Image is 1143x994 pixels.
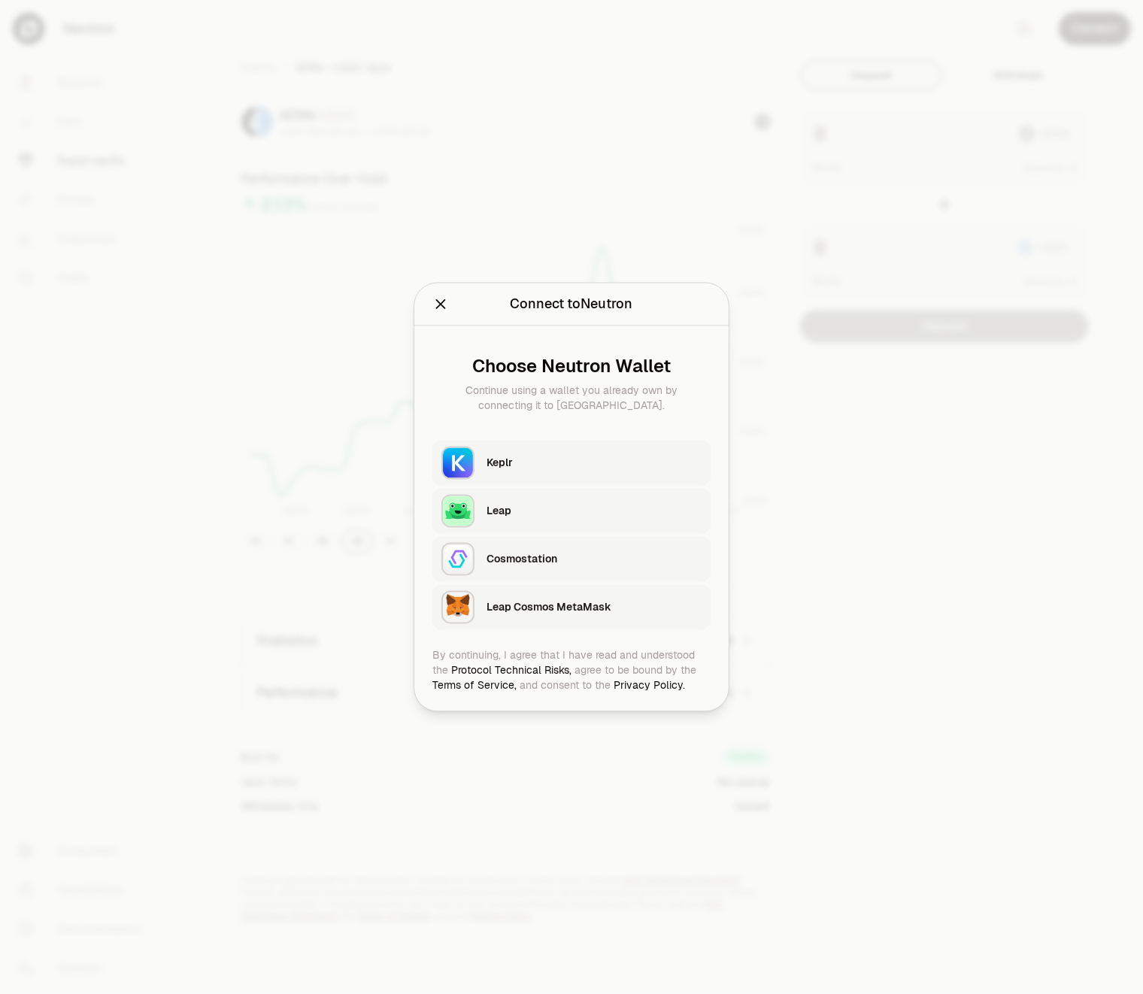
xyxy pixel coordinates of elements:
img: Leap [441,495,474,528]
div: Leap [487,504,702,519]
div: Leap Cosmos MetaMask [487,600,702,615]
a: Terms of Service, [432,679,517,692]
img: Cosmostation [441,543,474,576]
img: Keplr [441,447,474,480]
img: Leap Cosmos MetaMask [441,591,474,624]
div: Keplr [487,456,702,471]
button: LeapLeap [432,489,711,534]
div: By continuing, I agree that I have read and understood the agree to be bound by the and consent t... [432,648,711,693]
div: Connect to Neutron [511,294,633,315]
a: Privacy Policy. [614,679,685,692]
button: Leap Cosmos MetaMaskLeap Cosmos MetaMask [432,585,711,630]
a: Protocol Technical Risks, [451,664,571,677]
button: Close [432,294,449,315]
div: Continue using a wallet you already own by connecting it to [GEOGRAPHIC_DATA]. [444,383,699,414]
button: CosmostationCosmostation [432,537,711,582]
div: Cosmostation [487,552,702,567]
div: Choose Neutron Wallet [444,356,699,377]
button: KeplrKeplr [432,441,711,486]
